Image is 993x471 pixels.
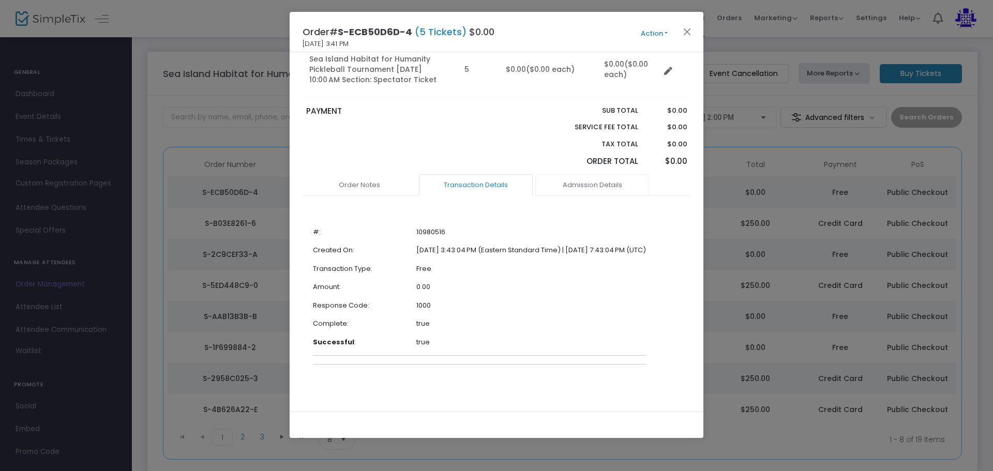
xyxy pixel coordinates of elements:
td: Amount: [313,278,416,296]
p: $0.00 [648,156,687,168]
td: Response Code: [313,296,416,315]
td: 1000 [416,296,646,315]
p: PAYMENT [306,105,492,117]
td: true [416,314,646,333]
a: Order Notes [303,174,416,196]
span: [DATE] 3:41 PM [303,39,349,49]
a: Transaction Details [419,174,533,196]
p: Order Total [550,156,638,168]
td: Created On: [313,241,416,260]
td: : [313,333,416,352]
span: (5 Tickets) [412,25,469,38]
span: ($0.00 each) [526,64,575,74]
td: Complete: [313,314,416,333]
p: $0.00 [648,139,687,149]
td: $0.00 [598,41,660,98]
td: 5 [458,41,500,98]
button: Action [623,28,685,39]
td: Free [416,260,646,278]
td: 0.00 [416,278,646,296]
a: Admission Details [535,174,649,196]
h4: Order# $0.00 [303,25,494,39]
td: #: [313,223,416,241]
td: Sea Island Habitat for Humanity Pickleball Tournament [DATE] 10:00 AM Section: Spectator Ticket [303,41,458,98]
td: 10980516 [416,223,646,241]
td: [DATE] 3:43:04 PM (Eastern Standard Time) | [DATE] 7:43:04 PM (UTC) [416,241,646,260]
td: Transaction Type: [313,260,416,278]
p: Sub total [550,105,638,116]
button: Close [681,25,694,38]
td: true [416,333,646,352]
b: Successful [313,337,354,347]
p: Service Fee Total [550,122,638,132]
p: Tax Total [550,139,638,149]
span: S-ECB50D6D-4 [338,25,412,38]
td: $0.00 [500,41,598,98]
p: $0.00 [648,122,687,132]
p: $0.00 [648,105,687,116]
span: ($0.00 each) [604,59,648,80]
